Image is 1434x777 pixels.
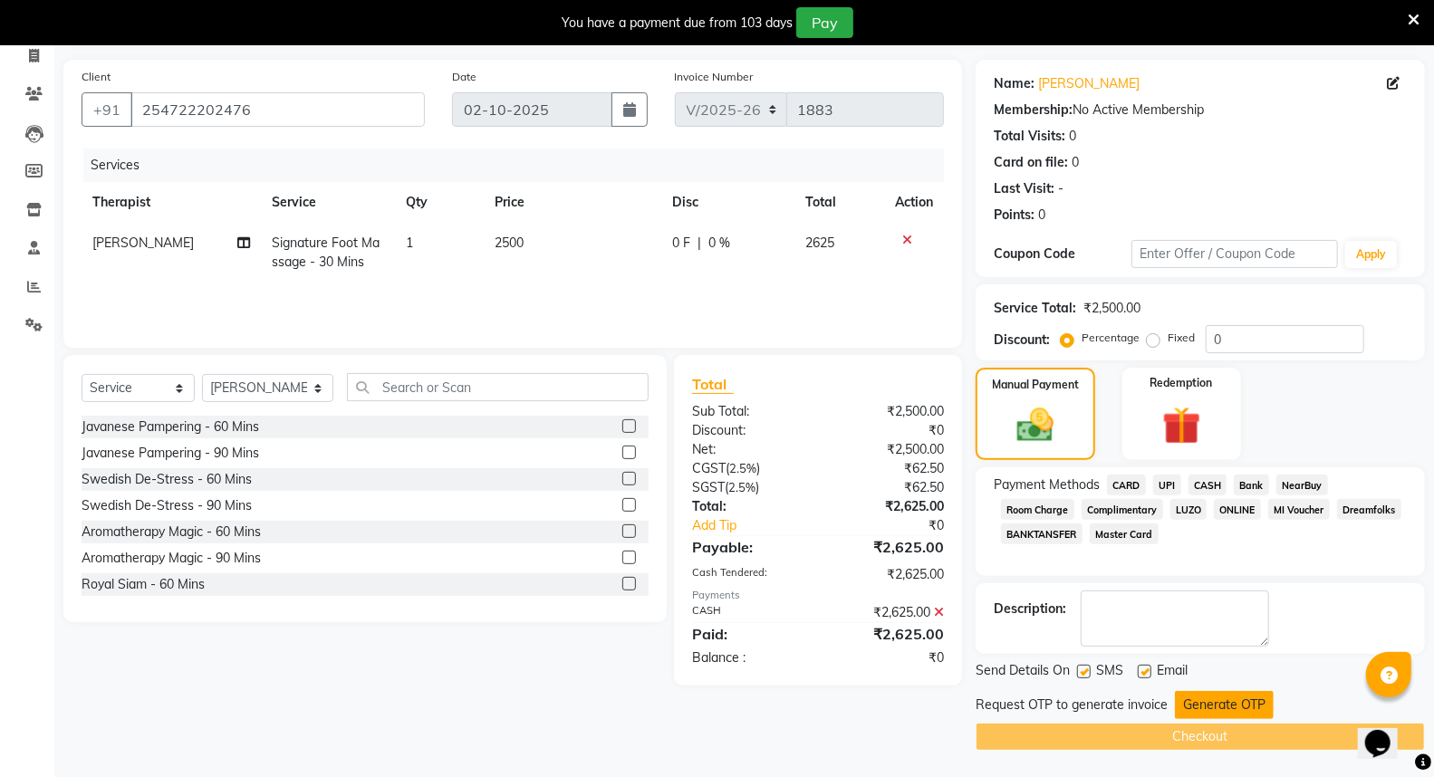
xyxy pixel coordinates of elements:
div: No Active Membership [994,101,1407,120]
span: 2625 [805,235,834,251]
div: Sub Total: [679,402,818,421]
span: Email [1157,661,1188,684]
div: ₹2,625.00 [818,536,958,558]
span: Room Charge [1001,499,1074,520]
span: SGST [692,479,725,495]
label: Client [82,69,111,85]
div: Aromatherapy Magic - 60 Mins [82,523,261,542]
th: Price [484,182,661,223]
div: - [1058,179,1063,198]
span: BANKTANSFER [1001,523,1083,544]
div: Aromatherapy Magic - 90 Mins [82,549,261,568]
span: CASH [1189,475,1227,495]
th: Service [261,182,395,223]
div: ₹2,500.00 [818,440,958,459]
div: Request OTP to generate invoice [976,695,1168,715]
span: SMS [1096,661,1123,684]
div: Javanese Pampering - 90 Mins [82,444,259,463]
button: +91 [82,92,132,127]
span: 2.5% [729,461,756,475]
iframe: chat widget [1358,705,1416,759]
div: ( ) [679,478,818,497]
span: CARD [1107,475,1146,495]
div: Card on file: [994,153,1068,172]
span: 0 F [672,234,690,253]
div: ₹2,500.00 [1083,299,1140,318]
div: Last Visit: [994,179,1054,198]
div: Total: [679,497,818,516]
th: Qty [395,182,484,223]
span: [PERSON_NAME] [92,235,194,251]
th: Therapist [82,182,261,223]
img: _gift.svg [1150,402,1213,449]
a: [PERSON_NAME] [1038,74,1140,93]
div: Swedish De-Stress - 90 Mins [82,496,252,515]
input: Enter Offer / Coupon Code [1131,240,1338,268]
span: 1 [406,235,413,251]
div: 0 [1069,127,1076,146]
div: Name: [994,74,1035,93]
div: Paid: [679,623,818,645]
span: Complimentary [1082,499,1163,520]
div: Discount: [994,331,1050,350]
span: Dreamfolks [1337,499,1401,520]
img: _cash.svg [1006,404,1065,446]
div: ₹2,625.00 [818,603,958,622]
button: Generate OTP [1175,691,1274,719]
div: You have a payment due from 103 days [562,14,793,33]
span: 2.5% [728,480,755,494]
div: Discount: [679,421,818,440]
div: ₹0 [842,516,958,535]
label: Date [452,69,476,85]
span: Total [692,375,734,394]
span: ONLINE [1214,499,1261,520]
div: ( ) [679,459,818,478]
a: Add Tip [679,516,841,535]
div: ₹2,625.00 [818,497,958,516]
div: ₹62.50 [818,478,958,497]
div: Payable: [679,536,818,558]
div: CASH [679,603,818,622]
div: ₹0 [818,648,958,667]
span: | [698,234,701,253]
span: NearBuy [1276,475,1328,495]
th: Total [794,182,884,223]
span: CGST [692,460,726,476]
div: Description: [994,600,1066,619]
span: Payment Methods [994,475,1100,494]
div: ₹2,625.00 [818,623,958,645]
span: 2500 [495,235,524,251]
div: Services [83,149,958,182]
input: Search by Name/Mobile/Email/Code [130,92,425,127]
label: Manual Payment [992,377,1079,393]
th: Action [884,182,944,223]
div: Balance : [679,648,818,667]
div: ₹0 [818,421,958,440]
span: UPI [1153,475,1181,495]
input: Search or Scan [347,373,649,401]
div: Net: [679,440,818,459]
div: Javanese Pampering - 60 Mins [82,417,259,436]
span: Signature Foot Massage - 30 Mins [272,235,380,270]
button: Apply [1345,241,1397,268]
div: 0 [1072,153,1079,172]
span: Bank [1234,475,1269,495]
th: Disc [661,182,794,223]
button: Pay [796,7,853,38]
div: Points: [994,206,1035,225]
div: Coupon Code [994,245,1131,264]
div: Membership: [994,101,1073,120]
div: Cash Tendered: [679,565,818,584]
div: ₹2,500.00 [818,402,958,421]
div: Total Visits: [994,127,1065,146]
span: Send Details On [976,661,1070,684]
div: ₹62.50 [818,459,958,478]
div: ₹2,625.00 [818,565,958,584]
label: Invoice Number [675,69,754,85]
label: Redemption [1150,375,1213,391]
div: 0 [1038,206,1045,225]
span: 0 % [708,234,730,253]
label: Fixed [1168,330,1195,346]
span: MI Voucher [1268,499,1330,520]
div: Payments [692,588,944,603]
